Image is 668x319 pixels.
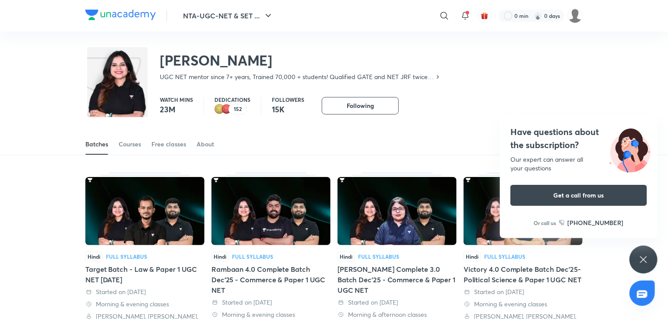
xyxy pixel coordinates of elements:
button: Get a call from us [510,185,647,206]
div: Victory 4.0 Complete Batch Dec'25- Political Science & Paper 1 UGC NET [464,264,583,285]
p: Watch mins [160,97,193,102]
div: Started on 29 Jul 2025 [211,298,330,307]
button: NTA-UGC-NET & SET ... [178,7,279,24]
span: Hindi [338,252,355,261]
a: [PHONE_NUMBER] [559,218,624,227]
div: Courses [119,140,141,149]
div: [PERSON_NAME] Complete 3.0 Batch Dec'25 - Commerce & Paper 1 UGC NET [338,264,457,295]
div: Batches [85,140,108,149]
p: 152 [234,106,242,112]
img: educator badge1 [221,104,232,114]
div: Full Syllabus [232,254,273,259]
p: Dedications [214,97,250,102]
span: Hindi [211,252,229,261]
button: avatar [478,9,492,23]
h4: Have questions about the subscription? [510,125,647,152]
img: Thumbnail [464,177,583,245]
h6: [PHONE_NUMBER] [568,218,624,227]
div: Our expert can answer all your questions [510,155,647,173]
div: Started on 28 Jul 2025 [338,298,457,307]
a: Free classes [151,134,186,155]
div: Full Syllabus [484,254,525,259]
div: Rambaan 4.0 Complete Batch Dec'25 - Commerce & Paper 1 UGC NET [211,264,330,295]
div: Target Batch - Law & Paper 1 UGC NET [DATE] [85,264,204,285]
span: Hindi [85,252,102,261]
a: Batches [85,134,108,155]
p: 15K [272,104,304,114]
img: streak [534,11,542,20]
img: avatar [481,12,489,20]
p: Followers [272,97,304,102]
span: Following [347,101,374,110]
a: About [197,134,214,155]
div: Morning & evening classes [464,300,583,309]
img: Thumbnail [211,177,330,245]
div: Morning & evening classes [85,300,204,309]
div: Started on 28 Jul 2025 [464,288,583,296]
div: Morning & afternoon classes [338,310,457,319]
button: Following [322,97,399,114]
img: Aaradhna Thakur [568,8,583,23]
p: 23M [160,104,193,114]
img: ttu_illustration_new.svg [602,125,657,173]
img: Company Logo [85,10,156,20]
a: Courses [119,134,141,155]
img: Thumbnail [85,177,204,245]
div: Full Syllabus [358,254,399,259]
img: educator badge2 [214,104,225,114]
p: Or call us [534,219,556,227]
div: Full Syllabus [106,254,147,259]
div: About [197,140,214,149]
div: Morning & evening classes [211,310,330,319]
a: Company Logo [85,10,156,22]
div: Started on 31 Jul 2025 [85,288,204,296]
div: Free classes [151,140,186,149]
img: class [87,49,148,138]
p: UGC NET mentor since 7+ years, Trained 70,000 + students! Qualified GATE and NET JRF twice. BTech... [160,73,434,81]
span: Hindi [464,252,481,261]
img: Thumbnail [338,177,457,245]
h2: [PERSON_NAME] [160,52,441,69]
